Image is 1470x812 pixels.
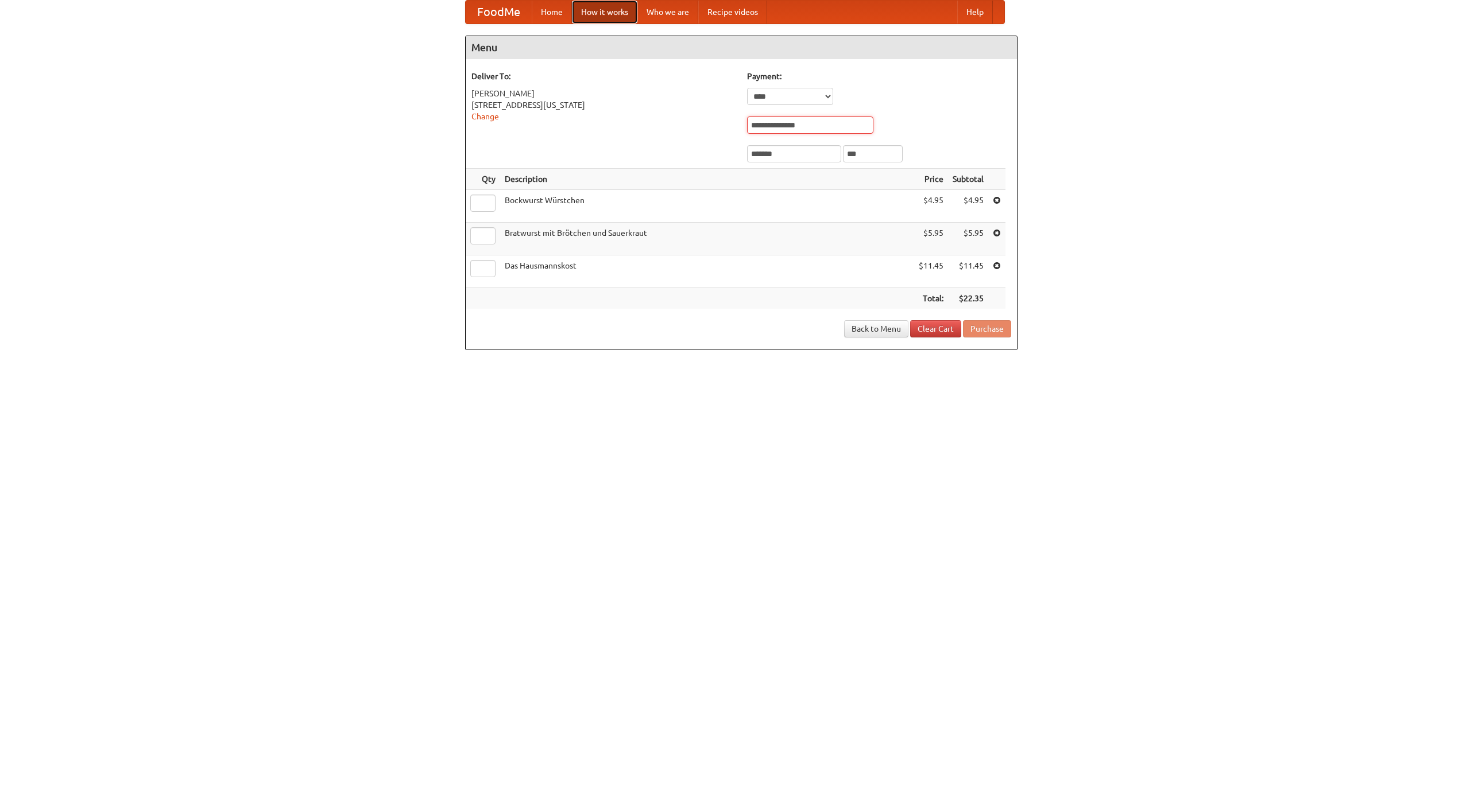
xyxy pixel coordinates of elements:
[914,255,948,288] td: $11.45
[910,320,961,337] a: Clear Cart
[914,190,948,223] td: $4.95
[466,1,532,24] a: FoodMe
[914,288,948,309] th: Total:
[747,71,1011,82] h5: Payment:
[963,320,1011,337] button: Purchase
[471,99,736,111] div: [STREET_ADDRESS][US_STATE]
[957,1,993,24] a: Help
[844,320,908,337] a: Back to Menu
[500,169,914,190] th: Description
[914,169,948,190] th: Price
[500,223,914,255] td: Bratwurst mit Brötchen und Sauerkraut
[500,255,914,288] td: Das Hausmannskost
[698,1,767,24] a: Recipe videos
[466,36,1017,59] h4: Menu
[500,190,914,223] td: Bockwurst Würstchen
[466,169,500,190] th: Qty
[471,71,736,82] h5: Deliver To:
[948,288,988,309] th: $22.35
[471,112,499,121] a: Change
[572,1,637,24] a: How it works
[948,255,988,288] td: $11.45
[914,223,948,255] td: $5.95
[948,169,988,190] th: Subtotal
[948,223,988,255] td: $5.95
[471,88,736,99] div: [PERSON_NAME]
[532,1,572,24] a: Home
[637,1,698,24] a: Who we are
[948,190,988,223] td: $4.95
